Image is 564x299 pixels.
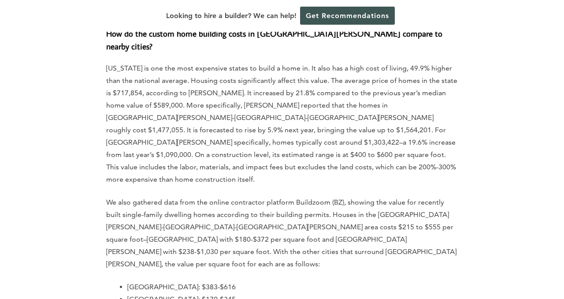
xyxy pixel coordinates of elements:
li: [GEOGRAPHIC_DATA]: $383-$616 [127,281,458,293]
p: [US_STATE] is one the most expensive states to build a home in. It also has a high cost of living... [106,62,458,186]
p: We also gathered data from the online contractor platform Buildzoom (BZ), showing the value for r... [106,196,458,270]
h4: How do the custom home building costs in [GEOGRAPHIC_DATA][PERSON_NAME] compare to nearby cities? [106,19,458,53]
iframe: Drift Widget Chat Controller [395,235,553,288]
a: Get Recommendations [300,7,395,25]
